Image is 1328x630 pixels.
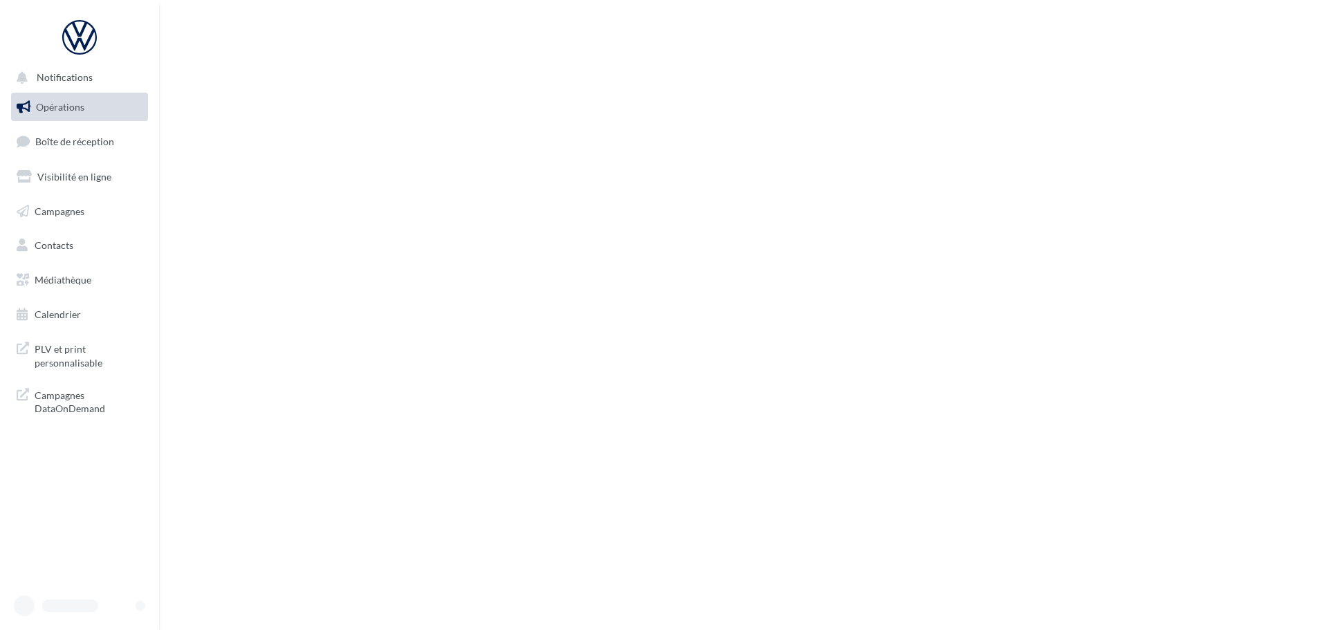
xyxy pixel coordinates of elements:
a: Médiathèque [8,266,151,295]
a: Visibilité en ligne [8,163,151,192]
a: Campagnes DataOnDemand [8,380,151,421]
span: Calendrier [35,308,81,320]
span: Contacts [35,239,73,251]
a: Opérations [8,93,151,122]
span: Boîte de réception [35,136,114,147]
a: PLV et print personnalisable [8,334,151,375]
span: Médiathèque [35,274,91,286]
span: Visibilité en ligne [37,171,111,183]
span: Campagnes [35,205,84,216]
a: Calendrier [8,300,151,329]
a: Boîte de réception [8,127,151,156]
span: PLV et print personnalisable [35,340,142,369]
a: Contacts [8,231,151,260]
span: Campagnes DataOnDemand [35,386,142,416]
span: Notifications [37,72,93,84]
a: Campagnes [8,197,151,226]
span: Opérations [36,101,84,113]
